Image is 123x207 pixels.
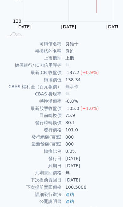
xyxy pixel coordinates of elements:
span: 無承作 [65,84,79,89]
td: 101.0 [61,126,120,134]
td: [DATE] [61,176,120,184]
td: 最新 CB 收盤價 [3,69,61,76]
td: 無 [61,169,120,176]
td: 138.34 [61,76,120,83]
td: 800 [61,141,120,148]
a: 連結 [65,192,74,197]
td: 發行價格 [3,126,61,134]
span: 無 [65,63,70,68]
td: 發行時轉換價 [3,119,61,126]
td: 目前轉換價 [3,112,61,119]
td: [DATE] [61,155,120,162]
tspan: [DATE] [61,24,76,29]
td: 擔保銀行/TCRI信用評等 [3,62,61,69]
td: 詳細發行辦法 [3,191,61,198]
a: 連結 [65,199,74,204]
td: 下次提前賣回日 [3,176,61,184]
td: 良維十 [61,40,120,48]
td: 最新股票收盤價 [3,105,61,112]
tspan: [DATE] [17,24,32,29]
td: 到期日 [3,162,61,170]
td: 800 [61,134,120,141]
td: 良維 [61,48,120,55]
td: -0.8% [61,98,120,105]
td: 轉換價值 [3,76,61,83]
td: 轉換溢價率 [3,98,61,105]
td: 75.9 [61,112,120,119]
td: CBAS 權利金（百元報價） [3,83,61,90]
td: 公開說明書 [3,198,61,205]
td: 轉換標的名稱 [3,48,61,55]
td: 轉換比例 [3,148,61,155]
td: CBAS 折現率 [3,90,61,98]
td: 發行日 [3,155,61,162]
div: 137.2 [65,69,80,76]
td: 0.0% [61,148,120,155]
td: 上櫃 [61,55,120,62]
div: 105.0 [65,105,80,112]
span: (+0.9%) [80,70,99,75]
span: 無 [65,91,70,96]
td: 上市櫃別 [3,55,61,62]
td: 到期賣回價格 [3,169,61,176]
tspan: 130 [13,19,21,24]
td: 下次提前賣回價格 [3,184,61,191]
td: 80.1 [61,119,120,126]
td: 可轉債名稱 [3,40,61,48]
td: [DATE] [61,162,120,170]
td: 最新餘額(百萬) [3,141,61,148]
span: (+1.0%) [80,106,99,111]
td: 發行總額(百萬) [3,134,61,141]
tspan: [DATE] [106,24,121,29]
